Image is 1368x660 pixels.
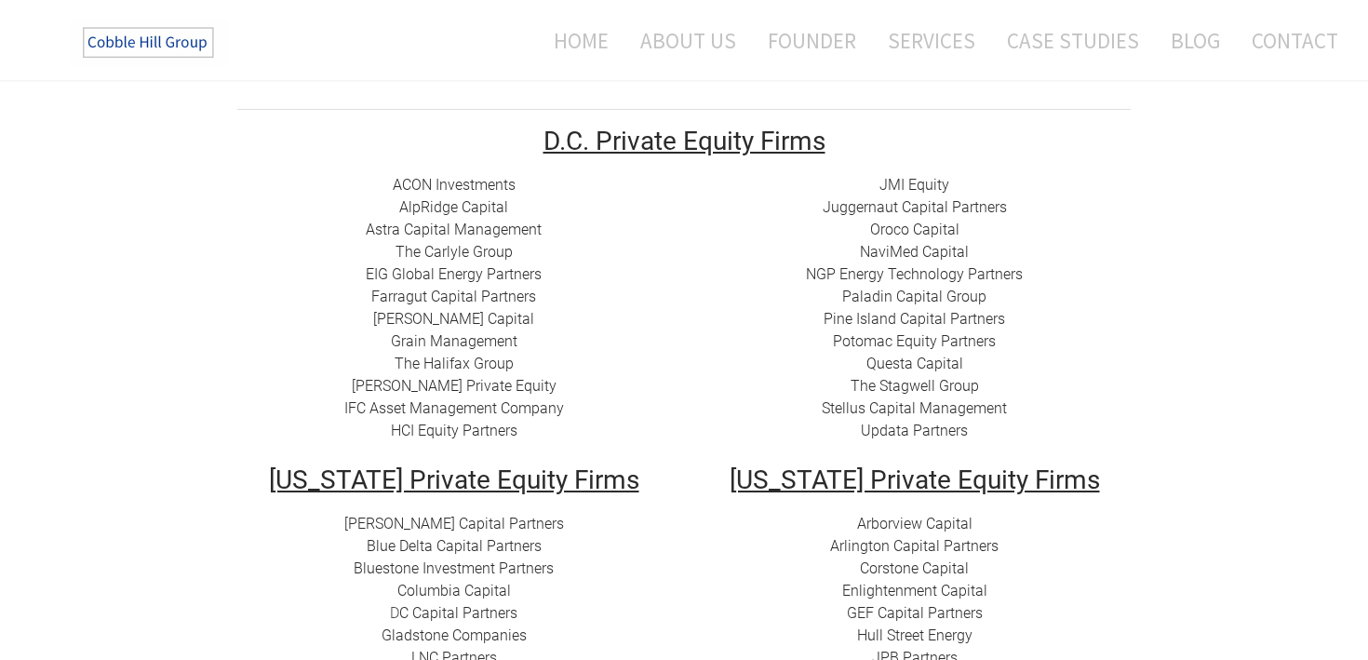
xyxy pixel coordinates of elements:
[730,465,1100,495] u: [US_STATE] Private Equity Firms
[993,16,1153,65] a: Case Studies
[396,243,513,261] a: The Carlyle Group
[373,310,534,328] a: ​[PERSON_NAME] Capital
[543,126,825,156] u: D.C. Private Equity Firms
[847,604,983,622] a: GEF Capital Partners
[371,288,536,305] a: Farragut Capital Partners
[833,332,996,350] a: ​Potomac Equity Partners
[397,582,511,599] a: Columbia Capital
[822,399,1007,417] a: Stellus Capital Management
[526,16,623,65] a: Home
[367,537,542,555] a: Blue Delta Capital Partners
[354,559,554,577] a: ​Bluestone Investment Partners
[1238,16,1338,65] a: Contact
[861,422,968,439] a: Updata Partners
[842,288,986,305] a: Paladin Capital Group
[366,221,542,238] a: ​Astra Capital Management
[352,377,557,395] a: [PERSON_NAME] Private Equity​
[860,243,969,261] a: NaviMed Capital
[71,20,229,66] img: The Cobble Hill Group LLC
[344,515,564,532] a: [PERSON_NAME] Capital Partners
[874,16,989,65] a: Services
[806,265,1023,283] a: NGP Energy Technology Partners
[866,355,963,372] a: Questa Capital
[391,332,517,350] a: Grain Management
[391,422,517,439] a: HCI Equity Partners
[879,176,949,194] a: JMI Equity
[857,626,972,644] a: Hull Street Energy
[870,221,959,238] a: Oroco Capital
[237,174,670,442] div: ​​ ​​​
[399,198,508,216] a: ​AlpRidge Capital
[857,515,972,532] a: Arborview Capital
[1157,16,1234,65] a: Blog
[824,310,1005,328] a: Pine Island Capital Partners
[395,355,514,372] a: The Halifax Group
[860,559,969,577] a: Corstone Capital
[399,604,517,622] a: C Capital Partners
[626,16,750,65] a: About Us
[842,582,987,599] a: ​Enlightenment Capital
[366,265,542,283] a: EIG Global Energy Partners
[344,399,564,417] a: IFC Asset Management Company
[382,626,527,644] a: Gladstone Companies
[393,176,516,194] a: ACON Investments
[851,377,979,395] a: The Stagwell Group
[754,16,870,65] a: Founder
[830,537,999,555] a: Arlington Capital Partners​
[823,198,1007,216] a: Juggernaut Capital Partners
[269,465,639,495] u: [US_STATE] Private Equity Firms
